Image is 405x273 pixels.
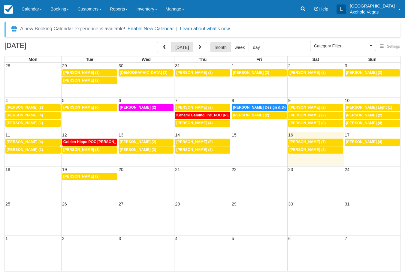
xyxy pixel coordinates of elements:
span: [PERSON_NAME] Light (1) [346,105,392,109]
span: [PERSON_NAME] (4) [346,140,382,144]
span: 5 [231,236,235,241]
p: [GEOGRAPHIC_DATA] [350,3,395,9]
button: day [249,42,264,52]
button: [DATE] [171,42,193,52]
button: Category Filter [310,41,376,51]
span: 30 [288,202,294,206]
a: [PERSON_NAME] (2) [288,104,343,111]
span: 8 [231,98,235,103]
span: Thu [199,57,207,62]
span: 31 [174,63,180,68]
span: [PERSON_NAME] (8) [176,140,213,144]
div: L [337,4,346,14]
span: 7 [174,98,178,103]
span: 29 [231,202,237,206]
span: [PERSON_NAME] (2) [176,105,213,109]
span: [PERSON_NAME] (6) [63,105,100,109]
a: [PERSON_NAME] (2) [288,146,343,154]
span: 24 [344,167,350,172]
span: 20 [118,167,124,172]
h2: [DATE] [5,42,80,53]
span: 25 [5,202,11,206]
span: 21 [174,167,180,172]
span: Fri [256,57,262,62]
a: [PERSON_NAME] (4) [345,139,400,146]
span: 17 [344,133,350,137]
span: [PERSON_NAME] (7) [289,140,326,144]
span: [PERSON_NAME] (4) [7,140,43,144]
span: [PERSON_NAME] (4) [176,121,213,125]
span: [PERSON_NAME] (4) [7,113,43,117]
span: [PERSON_NAME] (2) [120,105,156,109]
span: 26 [62,202,68,206]
a: [PERSON_NAME] (4) [5,139,61,146]
span: [PERSON_NAME] (3) [63,148,100,152]
span: 27 [118,202,124,206]
span: Sat [312,57,319,62]
span: 9 [288,98,291,103]
span: 16 [288,133,294,137]
span: [PERSON_NAME] (4) [346,121,382,125]
i: Help [314,7,318,11]
a: [PERSON_NAME] (4) [345,120,400,127]
span: 4 [5,98,8,103]
span: 7 [344,236,348,241]
a: [PERSON_NAME] (2) [288,112,343,119]
span: [PERSON_NAME] (2) [63,174,100,178]
span: 31 [344,202,350,206]
span: [PERSON_NAME] (2) [176,70,213,75]
span: Golden Hippo POC [PERSON_NAME] (51) [63,140,136,144]
a: [PERSON_NAME] (7) [288,139,343,146]
span: [PERSON_NAME] (2) [289,70,326,75]
a: Golden Hippo POC [PERSON_NAME] (51) [62,139,117,146]
div: A new Booking Calendar experience is available! [20,25,125,32]
span: 2 [288,63,291,68]
span: [PERSON_NAME] (2) [7,121,43,125]
p: Axehole Vegas [350,9,395,15]
span: 1 [5,236,8,241]
a: [PERSON_NAME] (3) [119,146,174,154]
span: 15 [231,133,237,137]
a: [PERSON_NAME] (2) [345,112,400,119]
a: [PERSON_NAME] (2) [175,69,230,76]
span: 28 [5,63,11,68]
span: [PERSON_NAME] (2) [289,148,326,152]
span: [PERSON_NAME] (2) [176,148,213,152]
a: Learn about what's new [180,26,230,31]
span: 22 [231,167,237,172]
span: 2 [62,236,65,241]
span: 28 [174,202,180,206]
img: checkfront-main-nav-mini-logo.png [4,5,13,14]
span: Mon [29,57,38,62]
a: [PERSON_NAME] (2) [62,77,117,84]
span: Tue [86,57,93,62]
span: [PERSON_NAME] (2) [7,148,43,152]
span: [PERSON_NAME] (2) [7,105,43,109]
a: [PERSON_NAME] Design & Development POC [PERSON_NAME] & [PERSON_NAME] (77) [232,104,287,111]
button: Enable New Calendar [128,26,174,32]
span: 23 [288,167,294,172]
span: 5 [62,98,65,103]
span: | [176,26,177,31]
a: [PERSON_NAME] (2) [175,104,230,111]
span: 29 [62,63,68,68]
span: Settings [387,44,400,49]
span: 19 [62,167,68,172]
span: 6 [118,98,122,103]
a: [PERSON_NAME] (8) [175,139,230,146]
span: 18 [5,167,11,172]
a: [PERSON_NAME] (2) [175,146,230,154]
span: Help [319,7,328,11]
a: [PERSON_NAME] (2) [232,112,287,119]
a: [PERSON_NAME] (2) [119,104,174,111]
span: [PERSON_NAME] (3) [63,70,100,75]
span: [PERSON_NAME] Design & Development POC [PERSON_NAME] & [PERSON_NAME] (77) [233,105,389,109]
button: week [231,42,249,52]
a: [PERSON_NAME] (3) [62,69,117,76]
a: [PERSON_NAME] (2) [62,173,117,180]
span: 1 [231,63,235,68]
span: [PERSON_NAME] (3) [120,148,156,152]
span: Konami Gaming, Inc. POC [PERSON_NAME] (48) [176,113,261,117]
a: [PERSON_NAME] (4) [175,120,230,127]
span: 30 [118,63,124,68]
